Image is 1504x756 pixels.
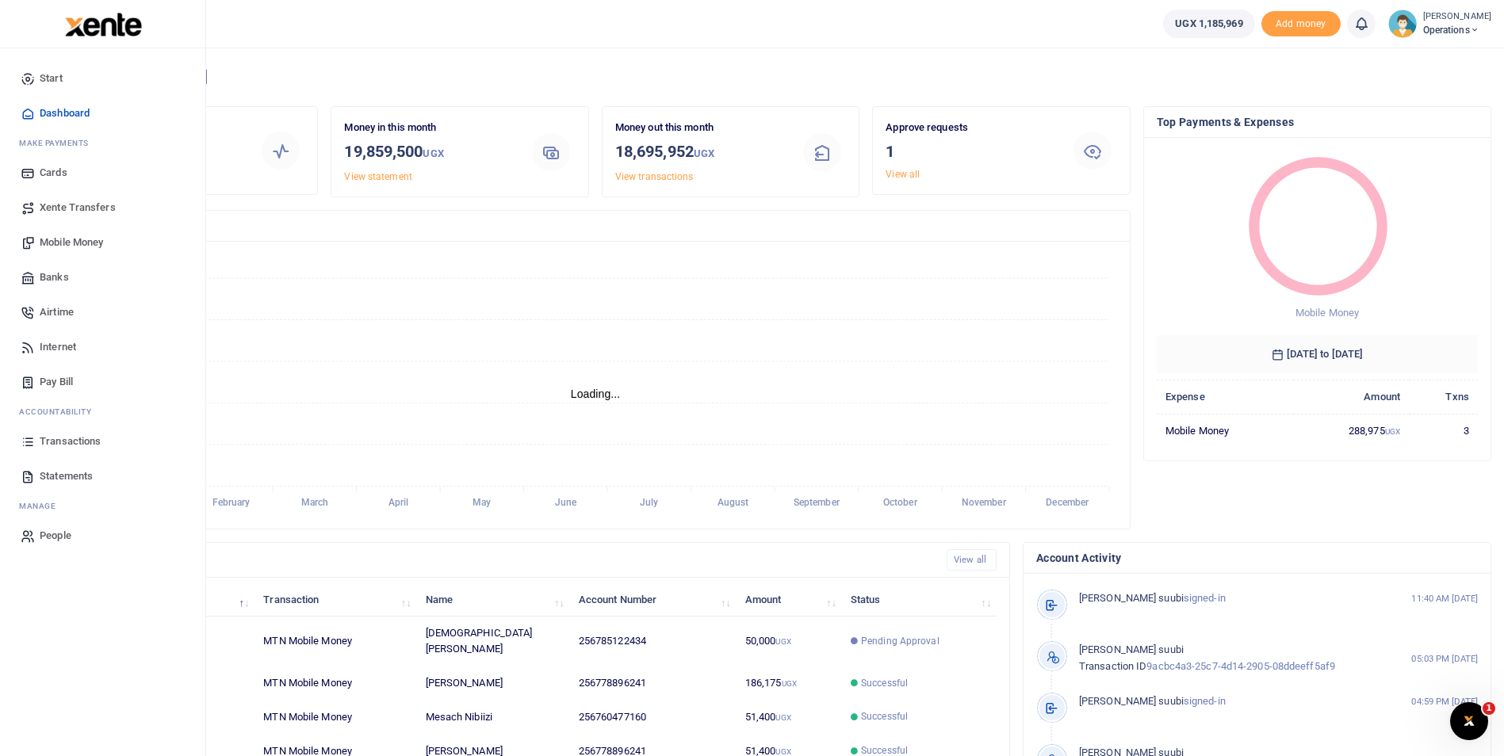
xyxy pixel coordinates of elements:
[1293,414,1409,447] td: 288,975
[1388,10,1491,38] a: profile-user [PERSON_NAME] Operations
[13,494,193,518] li: M
[737,700,842,734] td: 51,400
[886,169,920,180] a: View all
[13,399,193,424] li: Ac
[737,582,842,617] th: Amount: activate to sort column ascending
[570,582,737,617] th: Account Number: activate to sort column ascending
[254,700,416,734] td: MTN Mobile Money
[570,666,737,701] td: 256778896241
[416,700,569,734] td: Mesach Nibiizi
[31,406,91,418] span: countability
[1423,10,1491,24] small: [PERSON_NAME]
[1079,590,1378,607] p: signed-in
[40,433,101,449] span: Transactions
[1157,335,1478,373] h6: [DATE] to [DATE]
[416,666,569,701] td: [PERSON_NAME]
[63,17,142,29] a: logo-small logo-large logo-large
[13,518,193,553] a: People
[344,120,515,136] p: Money in this month
[782,679,797,688] small: UGX
[615,171,694,182] a: View transactions
[1079,693,1378,710] p: signed-in
[74,217,1117,235] h4: Transactions Overview
[40,304,74,320] span: Airtime
[473,498,491,509] tspan: May
[1261,11,1341,37] span: Add money
[344,139,515,166] h3: 19,859,500
[423,147,443,159] small: UGX
[886,139,1056,163] h3: 1
[388,498,408,509] tspan: April
[947,549,997,571] a: View all
[13,155,193,190] a: Cards
[13,330,193,365] a: Internet
[40,235,103,250] span: Mobile Money
[1079,592,1184,604] span: [PERSON_NAME] suubi
[74,552,934,569] h4: Recent Transactions
[13,225,193,260] a: Mobile Money
[1079,643,1184,655] span: [PERSON_NAME] suubi
[40,105,90,121] span: Dashboard
[13,365,193,399] a: Pay Bill
[1483,702,1495,715] span: 1
[570,617,737,666] td: 256785122434
[27,500,56,512] span: anage
[1163,10,1254,38] a: UGX 1,185,969
[1293,380,1409,414] th: Amount
[1261,11,1341,37] li: Toup your wallet
[212,498,251,509] tspan: February
[1409,380,1478,414] th: Txns
[13,190,193,225] a: Xente Transfers
[344,171,411,182] a: View statement
[40,71,63,86] span: Start
[718,498,749,509] tspan: August
[1411,592,1478,605] small: 11:40 AM [DATE]
[13,260,193,295] a: Banks
[842,582,997,617] th: Status: activate to sort column ascending
[301,498,329,509] tspan: March
[737,617,842,666] td: 50,000
[694,147,714,159] small: UGX
[40,200,116,216] span: Xente Transfers
[254,582,416,617] th: Transaction: activate to sort column ascending
[1450,702,1488,740] iframe: Intercom live chat
[40,165,67,181] span: Cards
[13,61,193,96] a: Start
[640,498,658,509] tspan: July
[40,374,73,390] span: Pay Bill
[1079,660,1146,672] span: Transaction ID
[60,68,1491,86] h4: Hello [PERSON_NAME]
[65,13,142,36] img: logo-large
[1261,17,1341,29] a: Add money
[1046,498,1089,509] tspan: December
[1175,16,1242,32] span: UGX 1,185,969
[1157,113,1478,131] h4: Top Payments & Expenses
[1036,549,1478,567] h4: Account Activity
[40,339,76,355] span: Internet
[775,637,790,646] small: UGX
[883,498,918,509] tspan: October
[1411,652,1478,666] small: 05:03 PM [DATE]
[861,709,908,724] span: Successful
[416,617,569,666] td: [DEMOGRAPHIC_DATA][PERSON_NAME]
[1409,414,1478,447] td: 3
[794,498,840,509] tspan: September
[1411,695,1478,708] small: 04:59 PM [DATE]
[570,700,737,734] td: 256760477160
[1385,427,1400,436] small: UGX
[27,137,89,149] span: ake Payments
[1157,10,1261,38] li: Wallet ballance
[1079,695,1184,707] span: [PERSON_NAME] suubi
[1423,23,1491,37] span: Operations
[40,468,93,484] span: Statements
[1079,642,1378,675] p: 9acbc4a3-25c7-4d14-2905-08ddeeff5af9
[1157,414,1293,447] td: Mobile Money
[555,498,577,509] tspan: June
[962,498,1007,509] tspan: November
[1295,307,1359,319] span: Mobile Money
[886,120,1056,136] p: Approve requests
[13,295,193,330] a: Airtime
[571,388,621,400] text: Loading...
[737,666,842,701] td: 186,175
[254,617,416,666] td: MTN Mobile Money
